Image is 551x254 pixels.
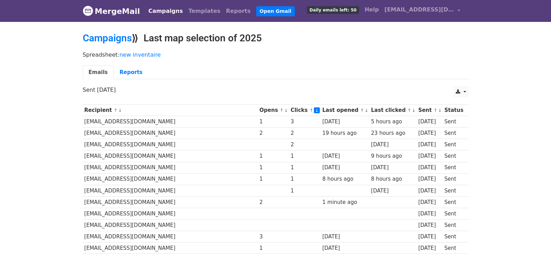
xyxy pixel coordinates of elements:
div: 1 [291,164,319,172]
div: [DATE] [418,210,441,218]
td: [EMAIL_ADDRESS][DOMAIN_NAME] [83,243,258,254]
div: [DATE] [418,233,441,241]
div: [DATE] [322,233,367,241]
div: [DATE] [418,141,441,149]
td: Sent [443,231,465,243]
a: Reports [114,65,148,80]
td: Sent [443,139,465,150]
a: Emails [83,65,114,80]
span: [EMAIL_ADDRESS][DOMAIN_NAME] [384,6,454,14]
div: 2 [291,141,319,149]
div: [DATE] [418,175,441,183]
div: [DATE] [322,164,367,172]
a: Reports [223,4,253,18]
a: ↑ [114,108,118,113]
a: ↓ [365,108,368,113]
a: Daily emails left: 50 [304,3,362,17]
th: Recipient [83,105,258,116]
a: ↓ [118,108,122,113]
span: Daily emails left: 50 [307,6,359,14]
a: MergeMail [83,4,140,18]
td: [EMAIL_ADDRESS][DOMAIN_NAME] [83,150,258,162]
a: ↑ [360,108,364,113]
th: Sent [416,105,443,116]
div: [DATE] [418,152,441,160]
a: ↑ [407,108,411,113]
td: [EMAIL_ADDRESS][DOMAIN_NAME] [83,196,258,208]
a: ↓ [314,107,320,113]
div: 1 [259,164,287,172]
div: 8 hours ago [371,175,415,183]
td: Sent [443,116,465,128]
a: new inventaire [120,51,161,58]
td: [EMAIL_ADDRESS][DOMAIN_NAME] [83,128,258,139]
td: Sent [443,243,465,254]
div: [DATE] [418,221,441,229]
div: [DATE] [418,244,441,252]
div: 2 [259,129,287,137]
a: Campaigns [83,32,132,44]
p: Sent [DATE] [83,86,469,93]
a: ↓ [412,108,416,113]
td: Sent [443,185,465,196]
div: 1 [291,187,319,195]
h2: ⟫ Last map selection of 2025 [83,32,469,44]
a: Templates [186,4,223,18]
a: ↑ [309,108,313,113]
a: Campaigns [146,4,186,18]
a: ↓ [284,108,288,113]
div: [DATE] [371,187,415,195]
div: 1 [291,152,319,160]
div: [DATE] [418,129,441,137]
div: [DATE] [418,198,441,206]
th: Last opened [321,105,369,116]
div: [DATE] [322,118,367,126]
div: [DATE] [371,164,415,172]
td: Sent [443,220,465,231]
a: [EMAIL_ADDRESS][DOMAIN_NAME] [382,3,463,19]
a: Open Gmail [256,6,295,16]
td: Sent [443,128,465,139]
th: Opens [258,105,289,116]
div: [DATE] [418,118,441,126]
div: 3 [259,233,287,241]
div: 1 [259,118,287,126]
td: [EMAIL_ADDRESS][DOMAIN_NAME] [83,208,258,219]
div: 5 hours ago [371,118,415,126]
img: MergeMail logo [83,6,93,16]
div: 9 hours ago [371,152,415,160]
a: ↑ [280,108,284,113]
div: 8 hours ago [322,175,367,183]
p: Spreadsheet: [83,51,469,58]
div: 1 minute ago [322,198,367,206]
td: Sent [443,150,465,162]
td: [EMAIL_ADDRESS][DOMAIN_NAME] [83,116,258,128]
td: [EMAIL_ADDRESS][DOMAIN_NAME] [83,173,258,185]
div: 3 [291,118,319,126]
td: Sent [443,208,465,219]
div: 2 [291,129,319,137]
td: [EMAIL_ADDRESS][DOMAIN_NAME] [83,185,258,196]
td: [EMAIL_ADDRESS][DOMAIN_NAME] [83,139,258,150]
div: [DATE] [322,152,367,160]
td: Sent [443,162,465,173]
td: [EMAIL_ADDRESS][DOMAIN_NAME] [83,220,258,231]
div: [DATE] [418,187,441,195]
div: 1 [259,152,287,160]
div: 1 [259,244,287,252]
a: Help [362,3,382,17]
div: 19 hours ago [322,129,367,137]
div: 1 [291,175,319,183]
td: Sent [443,196,465,208]
div: [DATE] [371,141,415,149]
div: 23 hours ago [371,129,415,137]
a: ↑ [433,108,437,113]
div: [DATE] [418,164,441,172]
th: Status [443,105,465,116]
th: Last clicked [370,105,417,116]
div: 2 [259,198,287,206]
td: [EMAIL_ADDRESS][DOMAIN_NAME] [83,162,258,173]
td: [EMAIL_ADDRESS][DOMAIN_NAME] [83,231,258,243]
td: Sent [443,173,465,185]
div: [DATE] [322,244,367,252]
